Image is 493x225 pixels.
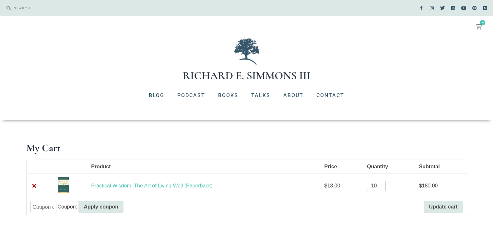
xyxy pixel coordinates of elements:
a: About [277,87,310,104]
span: $ [419,183,422,188]
a: Remove this item [30,182,38,190]
span: $ [324,183,327,188]
input: Product quantity [367,181,386,191]
input: Coupon code [30,201,56,213]
a: Books [212,87,245,104]
a: Podcast [171,87,212,104]
th: Product [87,160,320,174]
button: Apply coupon [78,201,123,213]
button: Update cart [424,201,463,213]
span: 10 [480,20,485,25]
th: Quantity [363,160,415,174]
img: Practical Wisdom: The Art of Living Well (Paperback) [58,177,69,193]
a: 10 [468,19,490,34]
label: Coupon: [58,204,77,209]
a: Blog [142,87,171,104]
a: Talks [245,87,277,104]
bdi: 18.00 [324,183,340,188]
h1: My Cart [26,143,467,153]
input: SEARCH [11,3,243,13]
a: Practical Wisdom: The Art of Living Well (Paperback) [91,183,213,188]
th: Price [321,160,363,174]
th: Subtotal [415,160,467,174]
a: Contact [310,87,351,104]
bdi: 180.00 [419,183,438,188]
